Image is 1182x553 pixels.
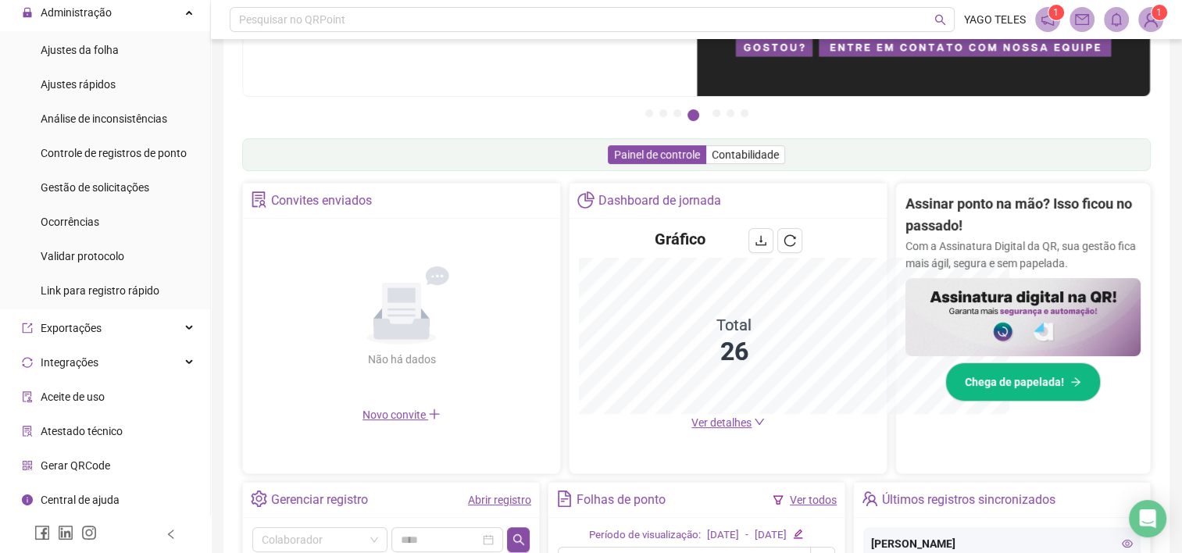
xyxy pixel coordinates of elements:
span: qrcode [22,460,33,471]
div: Open Intercom Messenger [1129,500,1166,537]
button: 2 [659,109,667,117]
span: Ver detalhes [691,416,752,429]
img: 91306 [1139,8,1162,31]
span: search [934,14,946,26]
span: download [755,234,767,247]
span: 1 [1156,7,1162,18]
span: edit [793,529,803,539]
span: YAGO TELES [964,11,1026,28]
button: 1 [645,109,653,117]
span: plus [428,408,441,420]
span: info-circle [22,494,33,505]
span: Ocorrências [41,216,99,228]
p: Com a Assinatura Digital da QR, sua gestão fica mais ágil, segura e sem papelada. [905,237,1141,272]
span: audit [22,391,33,402]
div: Não há dados [330,351,473,368]
span: team [862,491,878,507]
span: Validar protocolo [41,250,124,262]
a: Ver detalhes down [691,416,765,429]
span: Novo convite [362,409,441,421]
span: down [754,416,765,427]
a: Ver todos [790,494,837,506]
div: [DATE] [755,527,787,544]
span: setting [251,491,267,507]
span: file-text [556,491,573,507]
span: eye [1122,538,1133,549]
button: 6 [727,109,734,117]
div: Convites enviados [271,187,372,214]
span: Central de ajuda [41,494,120,506]
button: Chega de papelada! [945,362,1101,401]
span: facebook [34,525,50,541]
div: - [745,527,748,544]
h4: Gráfico [655,228,705,250]
span: Controle de registros de ponto [41,147,187,159]
span: filter [773,494,784,505]
button: 7 [741,109,748,117]
button: 4 [687,109,699,121]
div: Período de visualização: [589,527,701,544]
span: Link para registro rápido [41,284,159,297]
div: [DATE] [707,527,739,544]
span: Exportações [41,322,102,334]
span: lock [22,7,33,18]
span: instagram [81,525,97,541]
span: notification [1041,12,1055,27]
span: reload [784,234,796,247]
span: Ajustes da folha [41,44,119,56]
div: Gerenciar registro [271,487,368,513]
span: Análise de inconsistências [41,112,167,125]
span: solution [251,191,267,208]
span: Aceite de uso [41,391,105,403]
span: sync [22,357,33,368]
button: 3 [673,109,681,117]
span: arrow-right [1070,376,1081,387]
h2: Assinar ponto na mão? Isso ficou no passado! [905,193,1141,237]
span: Atestado técnico [41,425,123,437]
span: left [166,529,177,540]
a: Abrir registro [468,494,531,506]
span: mail [1075,12,1089,27]
span: Administração [41,6,112,19]
span: search [512,533,525,546]
button: 5 [712,109,720,117]
span: Chega de papelada! [965,373,1064,391]
span: Painel de controle [614,148,700,161]
span: Contabilidade [712,148,779,161]
sup: Atualize o seu contato no menu Meus Dados [1152,5,1167,20]
span: 1 [1053,7,1059,18]
div: Dashboard de jornada [598,187,721,214]
img: banner%2F02c71560-61a6-44d4-94b9-c8ab97240462.png [905,278,1141,356]
div: [PERSON_NAME] [871,535,1133,552]
span: Ajustes rápidos [41,78,116,91]
div: Últimos registros sincronizados [882,487,1055,513]
span: solution [22,426,33,437]
span: Integrações [41,356,98,369]
span: Gerar QRCode [41,459,110,472]
span: Gestão de solicitações [41,181,149,194]
span: export [22,323,33,334]
div: Folhas de ponto [577,487,666,513]
sup: 1 [1048,5,1064,20]
span: pie-chart [577,191,594,208]
span: linkedin [58,525,73,541]
span: bell [1109,12,1123,27]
